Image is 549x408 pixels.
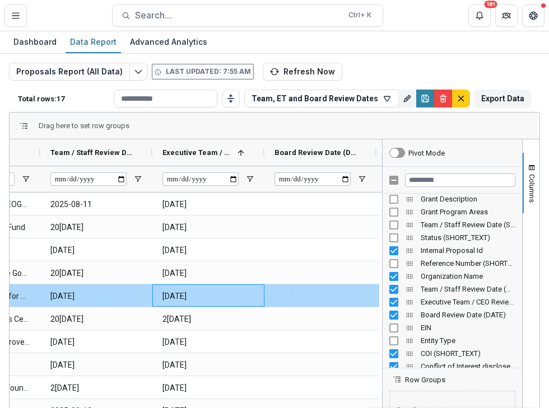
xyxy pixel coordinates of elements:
div: Pivot Mode [408,149,445,157]
button: Export Data [474,90,531,107]
button: Toggle auto height [222,90,240,107]
div: Status (SHORT_TEXT) Column [383,231,522,244]
span: Organization Name [421,272,515,280]
span: EIN [421,323,515,332]
span: [DATE] [50,331,142,354]
span: 2[DATE] [162,308,254,331]
button: Edit selected report [129,63,147,81]
span: Entity Type [421,336,515,345]
span: Internal Proposal Id [421,246,515,255]
p: Total rows: 17 [18,95,109,103]
span: Grant Program Areas [421,208,515,216]
div: Grant Description Column [383,193,522,205]
div: Internal Proposal Id Column [383,244,522,257]
div: Entity Type Column [383,334,522,347]
span: Board Review Date (DATE) [274,148,357,157]
span: Board Review Date (DATE) [421,311,515,319]
div: EIN Column [383,321,522,334]
button: Team, ET and Board Review Dates [244,90,399,107]
span: Status (SHORT_TEXT) [421,233,515,242]
button: Open Filter Menu [357,175,366,184]
input: Board Review Date (DATE) Filter Input [274,172,351,186]
button: Notifications [468,4,491,27]
span: [DATE] [162,354,254,377]
div: Conflict of Interest disclosed? (SINGLE_RESPONSE) Column [383,360,522,373]
span: Reference Number (SHORT_TEXT) [421,259,515,268]
span: 20[DATE] [50,308,142,331]
a: Data Report [66,31,121,53]
span: Executive Team / CEO Review Date (DATE) [421,298,515,306]
span: 20[DATE] [50,262,142,285]
div: Board Review Date (DATE) Column [383,308,522,321]
input: Filter Columns Input [405,173,515,187]
span: Row Groups [405,376,445,384]
span: Drag here to set row groups [39,121,129,130]
div: Row Groups [39,121,129,130]
button: Proposals Report (All Data) [9,63,130,81]
a: Advanced Analytics [125,31,212,53]
span: Team / Staff Review Date (SHORT_TEXT) [421,221,515,229]
span: Columns [528,174,536,203]
span: Grant Description [421,195,515,203]
div: Advanced Analytics [125,34,212,50]
button: Delete [434,90,452,107]
button: Save [416,90,434,107]
span: Search... [135,10,342,21]
div: Dashboard [9,34,61,50]
span: Executive Team / CEO Review Date (DATE) [162,148,233,157]
p: Last updated: 7:55 AM [166,67,251,77]
div: Executive Team / CEO Review Date (DATE) Column [383,296,522,308]
div: Team / Staff Review Date (SHORT_TEXT) Column [383,218,522,231]
button: Partners [495,4,518,27]
span: Team / Staff Review Date (DATE) [50,148,133,157]
div: 181 [485,1,497,8]
span: [DATE] [50,239,142,262]
span: 20[DATE] [50,216,142,239]
input: Executive Team / CEO Review Date (DATE) Filter Input [162,172,239,186]
span: Team / Staff Review Date (DATE) [421,285,515,293]
div: Grant Program Areas Column [383,205,522,218]
div: Organization Name Column [383,270,522,283]
div: Reference Number (SHORT_TEXT) Column [383,257,522,270]
button: Rename [398,90,416,107]
button: default [452,90,470,107]
span: [DATE] [50,285,142,308]
div: Team / Staff Review Date (DATE) Column [383,283,522,296]
button: Open Filter Menu [245,175,254,184]
span: 2[DATE] [50,377,142,400]
span: COI (SHORT_TEXT) [421,349,515,358]
button: Open Filter Menu [133,175,142,184]
div: Ctrl + K [346,9,374,21]
span: [DATE] [162,331,254,354]
button: Refresh Now [263,63,342,81]
button: Get Help [522,4,545,27]
input: Team / Staff Review Date (DATE) Filter Input [50,172,127,186]
button: Open Filter Menu [21,175,30,184]
span: [DATE] [162,239,254,262]
div: Data Report [66,34,121,50]
span: [DATE] [50,354,142,377]
span: [DATE] [162,285,254,308]
span: [DATE] [162,377,254,400]
div: COI (SHORT_TEXT) Column [383,347,522,360]
button: Search... [112,4,383,27]
span: [DATE] [162,193,254,216]
span: Conflict of Interest disclosed? (SINGLE_RESPONSE) [421,362,515,371]
span: [DATE] [162,262,254,285]
span: [DATE] [162,216,254,239]
a: Dashboard [9,31,61,53]
button: Toggle Menu [4,4,27,27]
span: 2025-08-11 [50,193,142,216]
